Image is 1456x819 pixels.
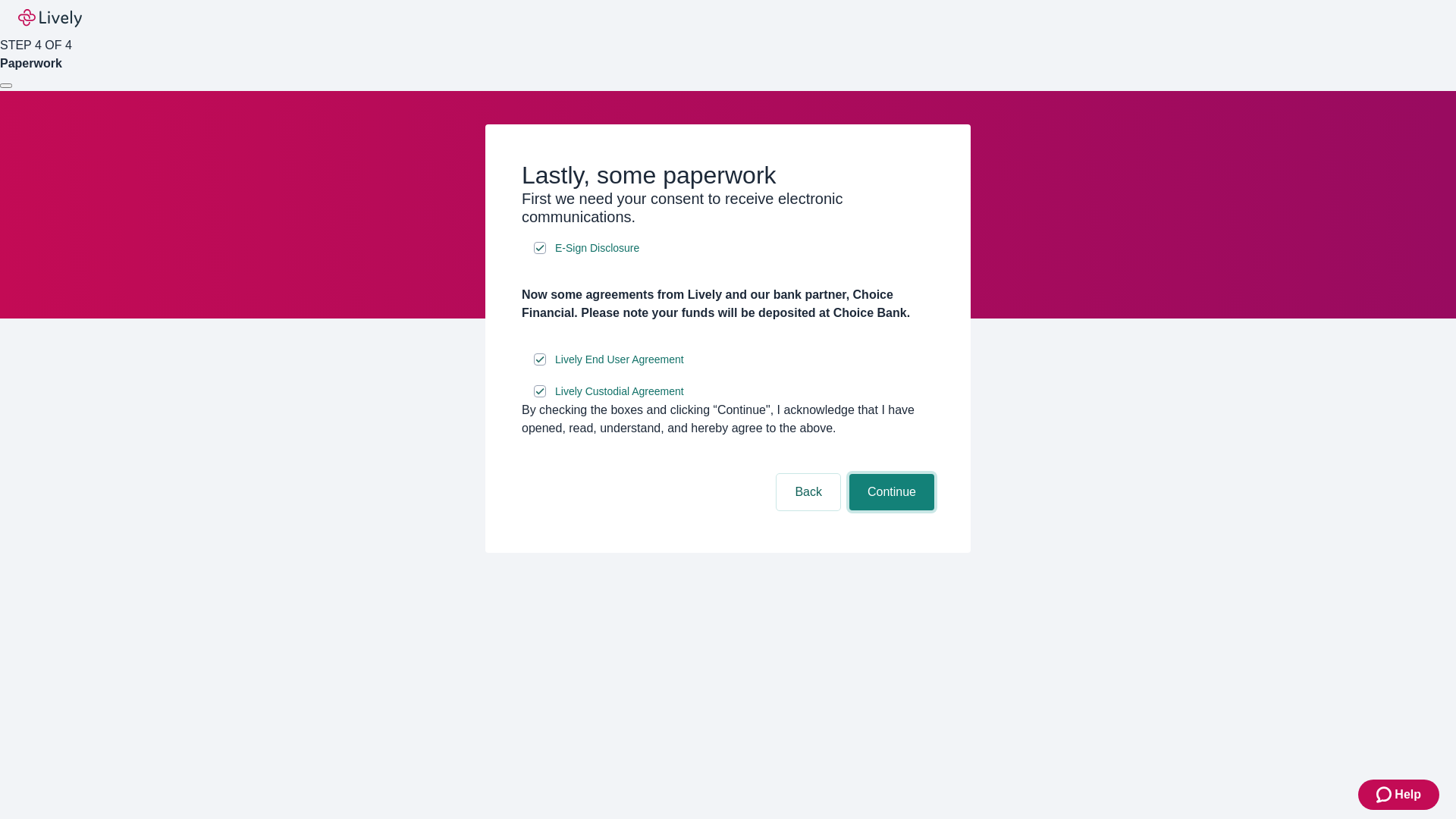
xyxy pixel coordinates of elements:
div: By checking the boxes and clicking “Continue", I acknowledge that I have opened, read, understand... [522,401,934,438]
a: e-sign disclosure document [552,239,642,258]
h2: Lastly, some paperwork [522,161,934,190]
span: Lively End User Agreement [555,352,684,368]
button: Zendesk support iconHelp [1358,780,1439,810]
img: Lively [18,9,82,27]
button: Back [777,474,840,510]
svg: Zendesk support icon [1376,786,1395,804]
h4: Now some agreements from Lively and our bank partner, Choice Financial. Please note your funds wi... [522,286,934,322]
span: E-Sign Disclosure [555,240,639,256]
button: Continue [849,474,934,510]
a: e-sign disclosure document [552,350,687,369]
span: Help [1395,786,1421,804]
a: e-sign disclosure document [552,382,687,401]
span: Lively Custodial Agreement [555,384,684,400]
h3: First we need your consent to receive electronic communications. [522,190,934,226]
